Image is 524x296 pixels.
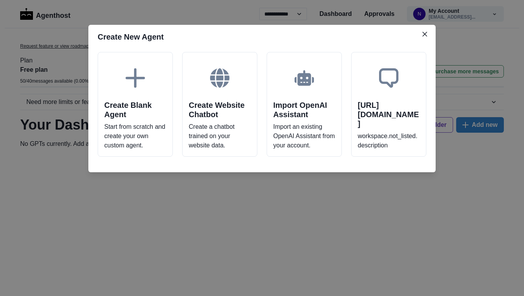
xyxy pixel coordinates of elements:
h2: [URL][DOMAIN_NAME] [358,100,420,128]
header: Create New Agent [88,25,436,49]
p: Import an existing OpenAI Assistant from your account. [273,122,335,150]
h2: Create Blank Agent [104,100,166,119]
button: Close [419,28,431,40]
p: Start from scratch and create your own custom agent. [104,122,166,150]
h2: Import OpenAI Assistant [273,100,335,119]
h2: Create Website Chatbot [189,100,251,119]
p: workspace.not_listed.description [358,132,420,150]
p: Create a chatbot trained on your website data. [189,122,251,150]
